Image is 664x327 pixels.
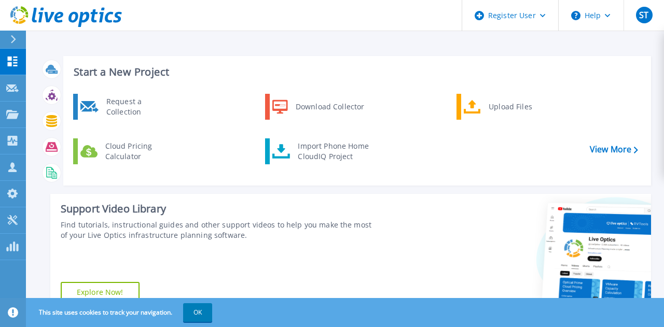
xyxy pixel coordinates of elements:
a: View More [590,145,638,154]
a: Explore Now! [61,282,140,303]
button: OK [183,303,212,322]
h3: Start a New Project [74,66,638,78]
a: Upload Files [457,94,563,120]
a: Cloud Pricing Calculator [73,138,179,164]
span: ST [639,11,648,19]
span: This site uses cookies to track your navigation. [29,303,212,322]
a: Download Collector [265,94,371,120]
div: Upload Files [483,96,560,117]
div: Find tutorials, instructional guides and other support videos to help you make the most of your L... [61,220,373,240]
div: Cloud Pricing Calculator [100,141,177,162]
div: Download Collector [290,96,369,117]
div: Import Phone Home CloudIQ Project [293,141,374,162]
div: Support Video Library [61,202,373,216]
div: Request a Collection [101,96,177,117]
a: Request a Collection [73,94,179,120]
